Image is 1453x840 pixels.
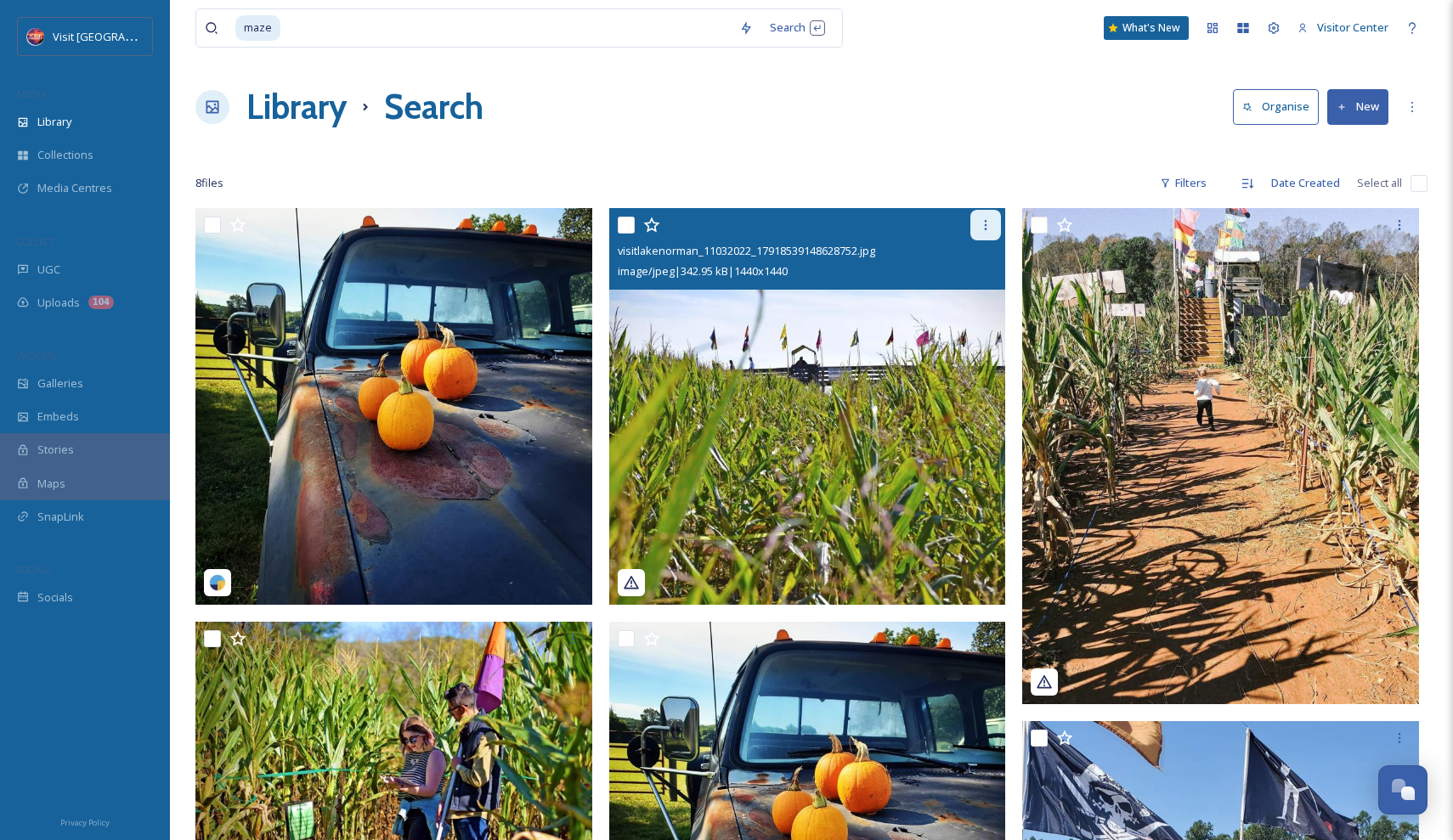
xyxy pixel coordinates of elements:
[37,409,79,425] span: Embeds
[17,563,51,576] span: SOCIALS
[37,375,83,392] span: Galleries
[1233,89,1319,124] button: Organise
[609,208,1006,605] img: visitlakenorman_11032022_17918539148628752.jpg
[37,114,71,130] span: Library
[1357,175,1402,191] span: Select all
[618,263,788,279] span: image/jpeg | 342.95 kB | 1440 x 1440
[1289,11,1397,44] a: Visitor Center
[761,11,834,44] div: Search
[37,589,73,606] span: Socials
[1151,166,1215,200] div: Filters
[618,243,875,258] span: visitlakenorman_11032022_17918539148628752.jpg
[17,87,47,100] span: MEDIA
[17,235,54,248] span: COLLECT
[37,180,112,196] span: Media Centres
[88,296,114,309] div: 104
[209,574,226,591] img: snapsea-logo.png
[37,509,84,525] span: SnapLink
[37,442,74,458] span: Stories
[37,476,65,492] span: Maps
[246,82,347,132] a: Library
[27,28,44,45] img: Logo%20Image.png
[1327,89,1388,124] button: New
[1233,89,1327,124] a: Organise
[195,175,223,191] span: 8 file s
[17,349,56,362] span: WIDGETS
[235,15,280,40] span: maze
[1317,20,1388,35] span: Visitor Center
[37,262,60,278] span: UGC
[53,28,269,44] span: Visit [GEOGRAPHIC_DATA][PERSON_NAME]
[1263,166,1348,200] div: Date Created
[37,147,93,163] span: Collections
[384,82,483,132] h1: Search
[1022,208,1419,704] img: scoopthelake_03242025_17875659358830461.jpg
[1378,765,1428,815] button: Open Chat
[60,817,110,828] span: Privacy Policy
[60,811,110,832] a: Privacy Policy
[1104,16,1189,40] a: What's New
[195,208,592,605] img: ruralhill_03242025_18185163712133926.jpg
[37,295,80,311] span: Uploads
